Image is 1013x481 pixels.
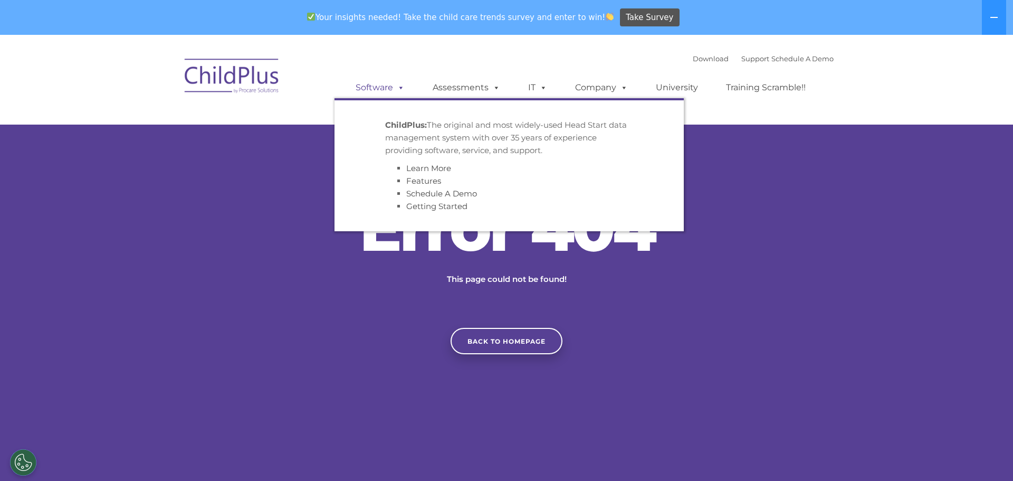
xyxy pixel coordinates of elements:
[10,449,36,476] button: Cookies Settings
[348,196,665,260] h2: Error 404
[406,163,451,173] a: Learn More
[565,77,638,98] a: Company
[385,120,427,130] strong: ChildPlus:
[693,54,729,63] a: Download
[406,188,477,199] a: Schedule A Demo
[451,328,562,354] a: Back to homepage
[771,54,834,63] a: Schedule A Demo
[840,367,1013,481] iframe: Chat Widget
[385,119,633,157] p: The original and most widely-used Head Start data management system with over 35 years of experie...
[518,77,558,98] a: IT
[307,13,315,21] img: ✅
[302,7,618,27] span: Your insights needed! Take the child care trends survey and enter to win!
[422,77,511,98] a: Assessments
[741,54,769,63] a: Support
[179,51,285,104] img: ChildPlus by Procare Solutions
[406,176,441,186] a: Features
[620,8,680,27] a: Take Survey
[396,273,617,286] p: This page could not be found!
[715,77,816,98] a: Training Scramble!!
[626,8,673,27] span: Take Survey
[406,201,467,211] a: Getting Started
[345,77,415,98] a: Software
[693,54,834,63] font: |
[645,77,709,98] a: University
[606,13,614,21] img: 👏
